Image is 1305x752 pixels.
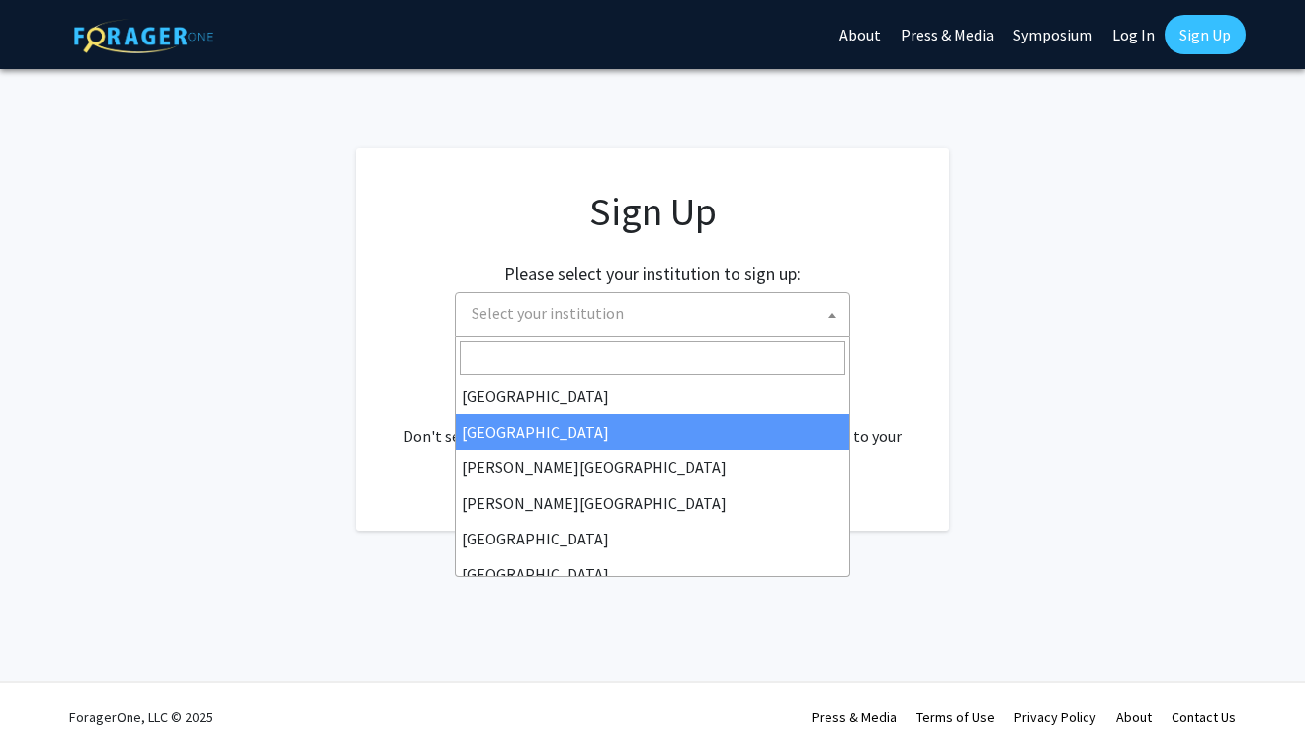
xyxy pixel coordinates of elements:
[812,709,897,726] a: Press & Media
[1014,709,1096,726] a: Privacy Policy
[460,341,845,375] input: Search
[1116,709,1152,726] a: About
[1172,709,1236,726] a: Contact Us
[1165,15,1246,54] a: Sign Up
[74,19,213,53] img: ForagerOne Logo
[456,521,849,556] li: [GEOGRAPHIC_DATA]
[456,556,849,592] li: [GEOGRAPHIC_DATA]
[395,376,910,471] div: Already have an account? . Don't see your institution? about bringing ForagerOne to your institut...
[455,292,850,337] span: Select your institution
[69,683,213,752] div: ForagerOne, LLC © 2025
[456,450,849,485] li: [PERSON_NAME][GEOGRAPHIC_DATA]
[916,709,995,726] a: Terms of Use
[472,303,624,323] span: Select your institution
[395,188,910,235] h1: Sign Up
[456,485,849,521] li: [PERSON_NAME][GEOGRAPHIC_DATA]
[456,414,849,450] li: [GEOGRAPHIC_DATA]
[456,378,849,414] li: [GEOGRAPHIC_DATA]
[504,263,801,285] h2: Please select your institution to sign up:
[464,293,849,334] span: Select your institution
